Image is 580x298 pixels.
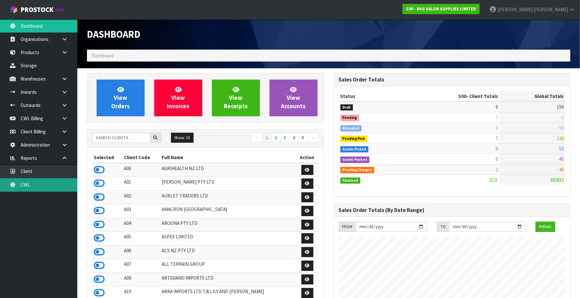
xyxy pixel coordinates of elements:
[271,133,281,143] a: 2
[92,152,122,163] th: Selected
[21,5,53,14] span: ProStock
[536,222,555,232] button: Refresh
[308,133,319,143] a: →
[414,91,500,101] th: - Client Totals
[224,86,248,110] span: View Receipts
[459,93,467,99] span: S00
[122,232,160,245] td: A05
[97,80,145,116] a: ViewOrders
[111,86,130,110] span: View Orders
[496,146,498,152] span: 0
[340,167,375,173] span: Pending Charges
[10,5,18,14] img: cube-alt.png
[122,177,160,191] td: A01
[92,133,150,143] input: Search clients
[281,86,306,110] span: View Accounts
[262,133,272,143] a: 1
[160,204,296,218] td: AMACRON [GEOGRAPHIC_DATA]
[559,167,564,173] span: 46
[403,4,480,14] a: S00 - RKG SALON SUPPLIES LIMITED
[496,167,498,173] span: 2
[160,232,296,245] td: ASPEX LIMITED
[122,204,160,218] td: A03
[496,125,498,131] span: 0
[340,115,359,121] span: Pending
[122,259,160,273] td: A07
[340,125,362,132] span: Allocated
[122,163,160,177] td: A00
[154,80,202,116] a: ViewInvoices
[496,156,498,162] span: 0
[339,77,566,83] h3: Sales Order Totals
[160,245,296,259] td: ACS NZ PTY LTD
[559,125,564,131] span: 50
[87,28,140,40] span: Dashboard
[533,6,568,13] span: [PERSON_NAME]
[340,104,353,111] span: Draft
[252,133,263,143] a: ←
[559,146,564,152] span: 52
[160,152,296,163] th: Full Name
[496,104,498,110] span: 0
[550,177,564,183] span: 383832
[167,86,189,110] span: View Invoices
[160,218,296,232] td: AROONA PTY LTD
[296,152,319,163] th: Action
[496,114,498,120] span: 0
[339,207,566,213] h3: Sales Order Totals (By Date Range)
[340,136,367,142] span: Pending Pick
[496,135,498,141] span: 5
[340,157,370,163] span: Goods Packed
[557,135,564,141] span: 142
[489,177,498,183] span: 2121
[55,7,65,13] small: WMS
[212,80,260,116] a: ViewReceipts
[557,104,564,110] span: 150
[559,156,564,162] span: 43
[500,91,565,101] th: Global Totals
[160,163,296,177] td: AGRIHEALTH NZ LTD
[406,6,476,12] strong: S00 - RKG SALON SUPPLIES LIMITED
[122,273,160,286] td: A09
[92,53,114,59] span: Dashboard
[290,133,299,143] a: 4
[160,259,296,273] td: ALL TERRAIN GROUP
[299,133,308,143] a: 5
[160,177,296,191] td: [PERSON_NAME] PTY LTD
[339,222,356,232] div: FROM
[498,6,532,13] span: [PERSON_NAME]
[561,114,564,120] span: 6
[160,190,296,204] td: AUKLET TRADERS LTD
[160,273,296,286] td: ARTIGIANO IMPORTS LTD
[122,190,160,204] td: A02
[339,91,414,101] th: Status
[270,80,318,116] a: ViewAccounts
[122,245,160,259] td: A06
[171,133,194,143] button: Show: 10
[210,133,319,144] nav: Page navigation
[122,152,160,163] th: Client Code
[340,146,369,153] span: Goods Picked
[340,178,361,184] span: Finalised
[122,218,160,232] td: A04
[437,222,449,232] div: TO
[280,133,290,143] a: 3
